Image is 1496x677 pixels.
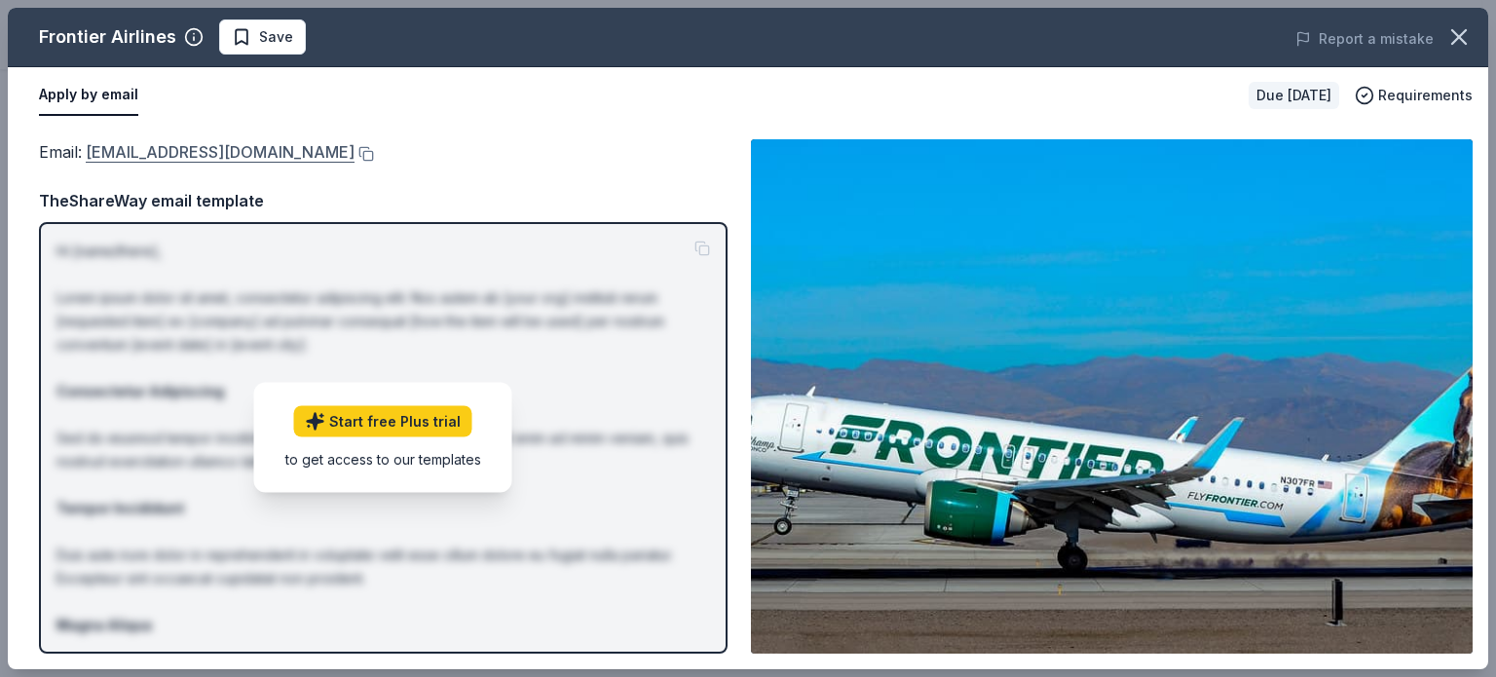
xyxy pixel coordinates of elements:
[259,25,293,49] span: Save
[1355,84,1473,107] button: Requirements
[56,617,152,633] strong: Magna Aliqua
[294,406,472,437] a: Start free Plus trial
[56,383,224,399] strong: Consectetur Adipiscing
[86,139,355,165] a: [EMAIL_ADDRESS][DOMAIN_NAME]
[56,500,184,516] strong: Tempor Incididunt
[39,75,138,116] button: Apply by email
[1295,27,1434,51] button: Report a mistake
[39,188,728,213] div: TheShareWay email template
[39,142,355,162] span: Email :
[219,19,306,55] button: Save
[751,139,1473,654] img: Image for Frontier Airlines
[285,449,481,470] div: to get access to our templates
[39,21,176,53] div: Frontier Airlines
[1378,84,1473,107] span: Requirements
[1249,82,1339,109] div: Due [DATE]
